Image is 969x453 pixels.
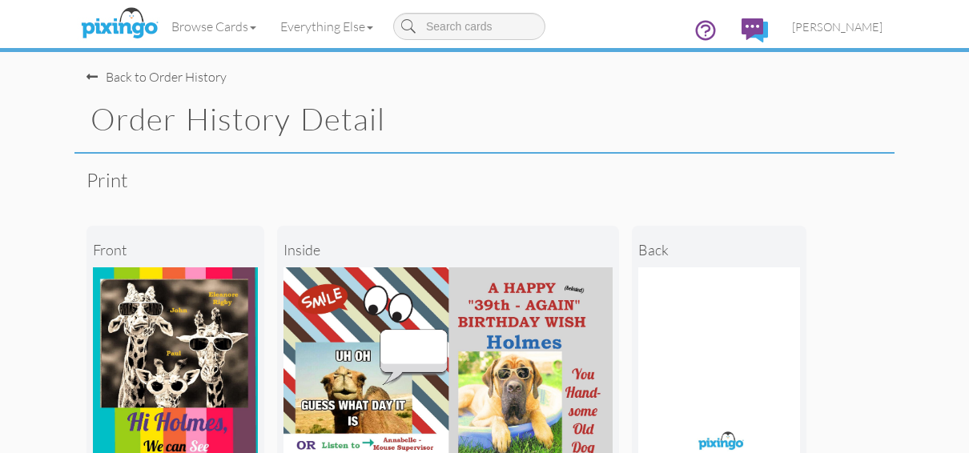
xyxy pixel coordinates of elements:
[86,154,883,206] div: Print
[86,68,227,86] div: Back to Order History
[393,13,545,40] input: Search cards
[77,4,162,44] img: pixingo logo
[159,6,268,46] a: Browse Cards
[792,20,883,34] span: [PERSON_NAME]
[742,18,768,42] img: comments.svg
[283,232,613,267] div: inside
[780,6,895,47] a: [PERSON_NAME]
[90,102,895,136] h1: Order History Detail
[638,232,800,267] div: back
[93,232,258,267] div: front
[268,6,385,46] a: Everything Else
[86,52,883,86] nav-back: Order History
